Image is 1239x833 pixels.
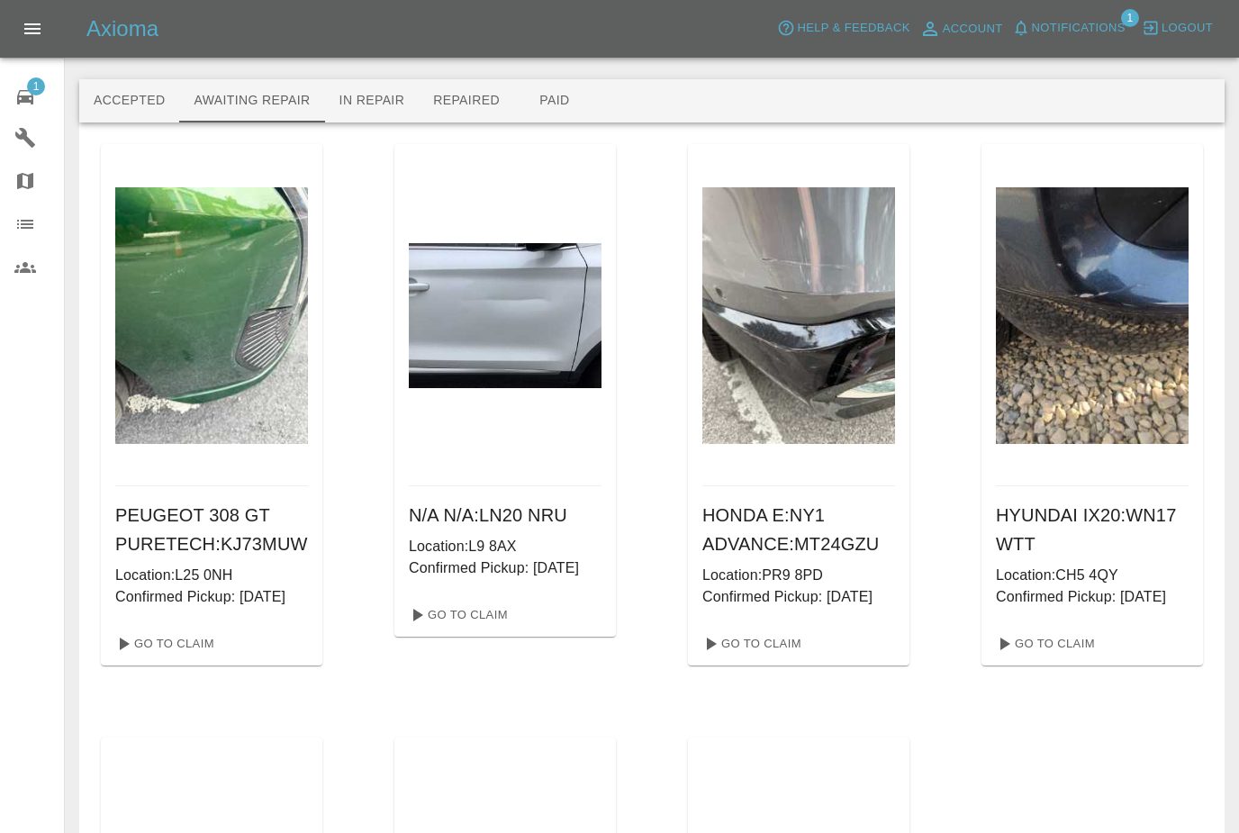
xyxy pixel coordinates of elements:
a: Go To Claim [989,629,1099,658]
h6: PEUGEOT 308 GT PURETECH : KJ73MUW [115,501,308,558]
p: Location: L25 0NH [115,565,308,586]
span: Help & Feedback [797,18,909,39]
p: Location: PR9 8PD [702,565,895,586]
button: In Repair [325,79,420,122]
button: Paid [514,79,595,122]
a: Go To Claim [402,601,512,629]
button: Accepted [79,79,179,122]
span: Logout [1162,18,1213,39]
a: Account [915,14,1008,43]
span: 1 [27,77,45,95]
button: Repaired [419,79,514,122]
span: Notifications [1032,18,1126,39]
h6: HONDA E:NY1 ADVANCE : MT24GZU [702,501,895,558]
h6: N/A N/A : LN20 NRU [409,501,601,530]
p: Location: L9 8AX [409,536,601,557]
h6: HYUNDAI IX20 : WN17 WTT [996,501,1189,558]
button: Awaiting Repair [179,79,324,122]
h5: Axioma [86,14,158,43]
a: Go To Claim [695,629,806,658]
button: Open drawer [11,7,54,50]
p: Confirmed Pickup: [DATE] [702,586,895,608]
p: Confirmed Pickup: [DATE] [115,586,308,608]
button: Help & Feedback [773,14,914,42]
button: Logout [1137,14,1217,42]
span: 1 [1121,9,1139,27]
button: Notifications [1008,14,1130,42]
p: Confirmed Pickup: [DATE] [996,586,1189,608]
p: Location: CH5 4QY [996,565,1189,586]
a: Go To Claim [108,629,219,658]
span: Account [943,19,1003,40]
p: Confirmed Pickup: [DATE] [409,557,601,579]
